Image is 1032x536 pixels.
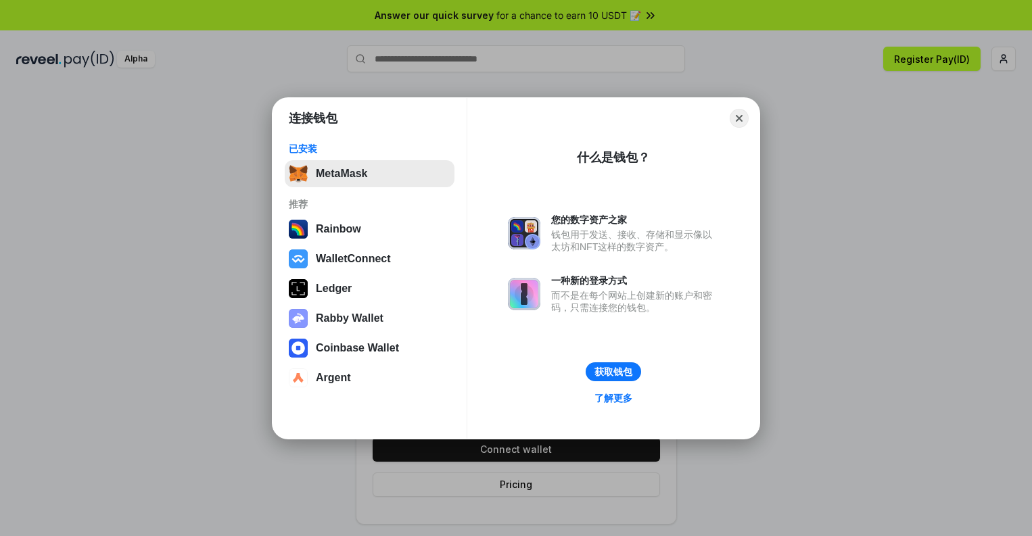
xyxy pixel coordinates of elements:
div: Rainbow [316,223,361,235]
div: 了解更多 [594,392,632,404]
div: 一种新的登录方式 [551,274,719,287]
div: 钱包用于发送、接收、存储和显示像以太坊和NFT这样的数字资产。 [551,228,719,253]
button: Rainbow [285,216,454,243]
div: 已安装 [289,143,450,155]
div: Argent [316,372,351,384]
h1: 连接钱包 [289,110,337,126]
button: Rabby Wallet [285,305,454,332]
button: Coinbase Wallet [285,335,454,362]
button: WalletConnect [285,245,454,272]
div: 而不是在每个网站上创建新的账户和密码，只需连接您的钱包。 [551,289,719,314]
div: 什么是钱包？ [577,149,650,166]
button: Close [730,109,749,128]
img: svg+xml,%3Csvg%20xmlns%3D%22http%3A%2F%2Fwww.w3.org%2F2000%2Fsvg%22%20fill%3D%22none%22%20viewBox... [289,309,308,328]
div: Ledger [316,283,352,295]
div: 推荐 [289,198,450,210]
div: Coinbase Wallet [316,342,399,354]
div: 获取钱包 [594,366,632,378]
img: svg+xml,%3Csvg%20width%3D%2228%22%20height%3D%2228%22%20viewBox%3D%220%200%2028%2028%22%20fill%3D... [289,339,308,358]
img: svg+xml,%3Csvg%20xmlns%3D%22http%3A%2F%2Fwww.w3.org%2F2000%2Fsvg%22%20fill%3D%22none%22%20viewBox... [508,278,540,310]
img: svg+xml,%3Csvg%20xmlns%3D%22http%3A%2F%2Fwww.w3.org%2F2000%2Fsvg%22%20width%3D%2228%22%20height%3... [289,279,308,298]
img: svg+xml,%3Csvg%20width%3D%2228%22%20height%3D%2228%22%20viewBox%3D%220%200%2028%2028%22%20fill%3D... [289,368,308,387]
img: svg+xml,%3Csvg%20width%3D%22120%22%20height%3D%22120%22%20viewBox%3D%220%200%20120%20120%22%20fil... [289,220,308,239]
img: svg+xml,%3Csvg%20fill%3D%22none%22%20height%3D%2233%22%20viewBox%3D%220%200%2035%2033%22%20width%... [289,164,308,183]
div: 您的数字资产之家 [551,214,719,226]
img: svg+xml,%3Csvg%20width%3D%2228%22%20height%3D%2228%22%20viewBox%3D%220%200%2028%2028%22%20fill%3D... [289,249,308,268]
img: svg+xml,%3Csvg%20xmlns%3D%22http%3A%2F%2Fwww.w3.org%2F2000%2Fsvg%22%20fill%3D%22none%22%20viewBox... [508,217,540,249]
div: MetaMask [316,168,367,180]
button: 获取钱包 [586,362,641,381]
button: Argent [285,364,454,391]
button: MetaMask [285,160,454,187]
a: 了解更多 [586,389,640,407]
div: WalletConnect [316,253,391,265]
div: Rabby Wallet [316,312,383,324]
button: Ledger [285,275,454,302]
